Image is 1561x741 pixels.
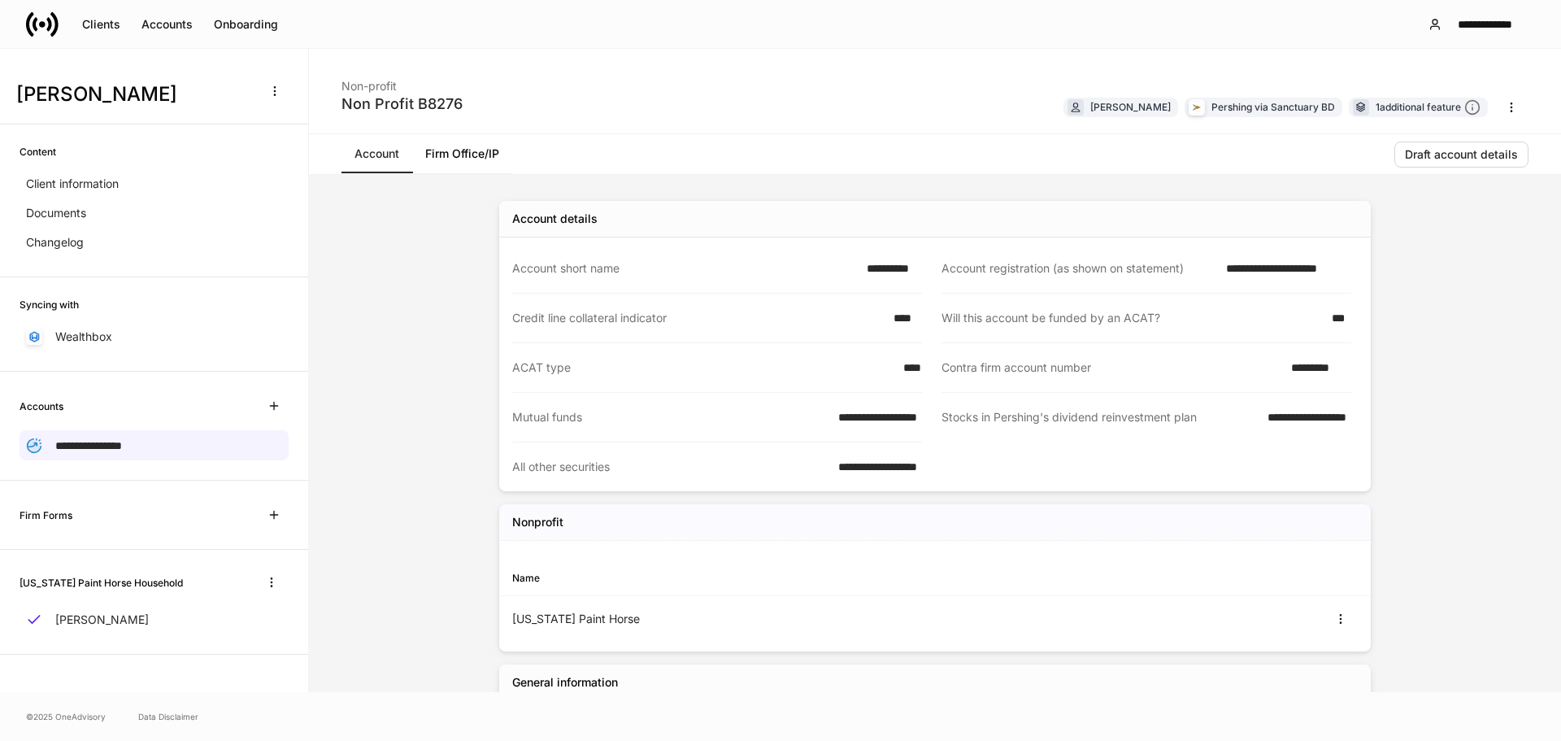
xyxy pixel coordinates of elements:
[512,570,935,586] div: Name
[20,297,79,312] h6: Syncing with
[20,605,289,634] a: [PERSON_NAME]
[20,198,289,228] a: Documents
[512,360,894,376] div: ACAT type
[1376,99,1481,116] div: 1 additional feature
[1090,99,1171,115] div: [PERSON_NAME]
[72,11,131,37] button: Clients
[512,310,884,326] div: Credit line collateral indicator
[55,612,149,628] p: [PERSON_NAME]
[1394,142,1528,168] button: Draft account details
[82,19,120,30] div: Clients
[1405,149,1518,160] div: Draft account details
[203,11,289,37] button: Onboarding
[20,169,289,198] a: Client information
[26,710,106,723] span: © 2025 OneAdvisory
[214,19,278,30] div: Onboarding
[512,611,935,627] div: [US_STATE] Paint Horse
[141,19,193,30] div: Accounts
[941,260,1216,277] div: Account registration (as shown on statement)
[1211,99,1335,115] div: Pershing via Sanctuary BD
[20,508,72,523] h6: Firm Forms
[512,211,598,227] div: Account details
[341,134,412,173] a: Account
[412,134,512,173] a: Firm Office/IP
[131,11,203,37] button: Accounts
[20,322,289,351] a: Wealthbox
[20,575,183,591] h6: [US_STATE] Paint Horse Household
[512,674,618,691] div: General information
[20,399,63,414] h6: Accounts
[26,176,119,192] p: Client information
[512,459,828,475] div: All other securities
[512,260,857,277] div: Account short name
[26,234,84,251] p: Changelog
[512,514,563,530] h5: Nonprofit
[941,310,1322,326] div: Will this account be funded by an ACAT?
[16,81,251,107] h3: [PERSON_NAME]
[341,94,463,114] div: Non Profit B8276
[20,144,56,159] h6: Content
[941,360,1281,376] div: Contra firm account number
[55,329,112,345] p: Wealthbox
[341,68,463,94] div: Non-profit
[512,409,828,425] div: Mutual funds
[20,228,289,257] a: Changelog
[941,409,1258,426] div: Stocks in Pershing's dividend reinvestment plan
[26,205,86,221] p: Documents
[138,710,198,723] a: Data Disclaimer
